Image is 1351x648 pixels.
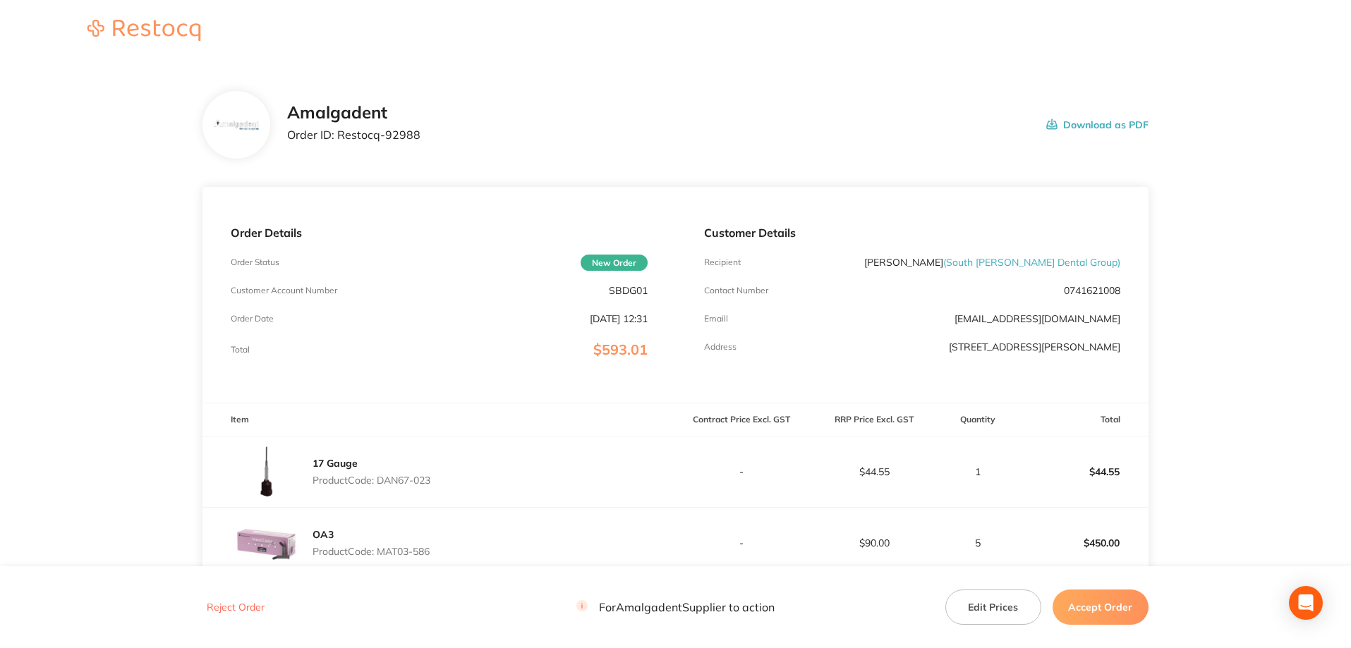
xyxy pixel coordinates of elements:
a: [EMAIL_ADDRESS][DOMAIN_NAME] [955,312,1120,325]
p: [STREET_ADDRESS][PERSON_NAME] [949,341,1120,353]
p: Contact Number [704,286,768,295]
img: eXY5YnltOQ [231,436,301,507]
a: OA3 [313,528,334,541]
button: Accept Order [1053,589,1149,625]
button: Reject Order [202,601,269,614]
p: Total [231,345,250,355]
p: Product Code: DAN67-023 [313,475,430,486]
button: Download as PDF [1046,103,1149,147]
p: 5 [941,537,1015,549]
th: RRP Price Excl. GST [808,403,940,436]
p: Order ID: Restocq- 92988 [287,128,420,141]
th: Total [1016,403,1149,436]
p: Address [704,342,737,352]
p: 1 [941,466,1015,477]
p: Order Date [231,314,274,324]
p: $90.00 [808,537,940,549]
p: - [677,537,808,549]
span: $593.01 [593,341,648,358]
p: 0741621008 [1064,285,1120,296]
p: $450.00 [1017,526,1148,560]
p: Product Code: MAT03-586 [313,546,430,557]
p: - [677,466,808,477]
img: b285Ymlzag [214,119,260,131]
p: Customer Details [704,226,1120,239]
p: Recipient [704,257,741,267]
div: Open Intercom Messenger [1289,586,1323,620]
img: Restocq logo [73,20,214,41]
p: [PERSON_NAME] [864,257,1120,268]
a: Restocq logo [73,20,214,43]
span: ( South [PERSON_NAME] Dental Group ) [943,256,1120,269]
p: [DATE] 12:31 [590,313,648,324]
th: Quantity [940,403,1016,436]
h2: Amalgadent [287,103,420,123]
p: $44.55 [808,466,940,477]
p: $44.55 [1017,455,1148,489]
p: SBDG01 [609,285,648,296]
p: Order Details [231,226,647,239]
p: Emaill [704,314,728,324]
p: Customer Account Number [231,286,337,295]
button: Edit Prices [945,589,1041,625]
th: Contract Price Excl. GST [676,403,808,436]
img: enZnb3diOA [231,508,301,578]
p: Order Status [231,257,279,267]
span: New Order [581,255,648,271]
p: For Amalgadent Supplier to action [576,601,775,614]
a: 17 Gauge [313,457,358,470]
th: Item [202,403,675,436]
